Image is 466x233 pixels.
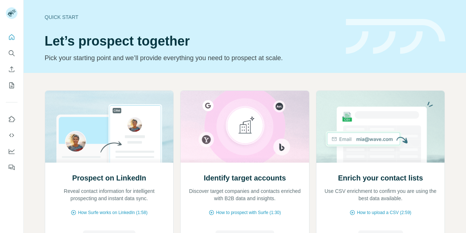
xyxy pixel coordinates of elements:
[316,91,445,163] img: Enrich your contact lists
[6,161,17,174] button: Feedback
[45,91,174,163] img: Prospect on LinkedIn
[72,173,146,183] h2: Prospect on LinkedIn
[6,47,17,60] button: Search
[346,19,445,54] img: banner
[45,13,337,21] div: Quick start
[6,31,17,44] button: Quick start
[6,63,17,76] button: Enrich CSV
[6,113,17,126] button: Use Surfe on LinkedIn
[45,53,337,63] p: Pick your starting point and we’ll provide everything you need to prospect at scale.
[78,209,147,216] span: How Surfe works on LinkedIn (1:58)
[52,187,166,202] p: Reveal contact information for intelligent prospecting and instant data sync.
[216,209,281,216] span: How to prospect with Surfe (1:30)
[180,91,309,163] img: Identify target accounts
[6,129,17,142] button: Use Surfe API
[338,173,423,183] h2: Enrich your contact lists
[188,187,302,202] p: Discover target companies and contacts enriched with B2B data and insights.
[6,145,17,158] button: Dashboard
[357,209,411,216] span: How to upload a CSV (2:59)
[204,173,286,183] h2: Identify target accounts
[6,79,17,92] button: My lists
[324,187,438,202] p: Use CSV enrichment to confirm you are using the best data available.
[45,34,337,48] h1: Let’s prospect together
